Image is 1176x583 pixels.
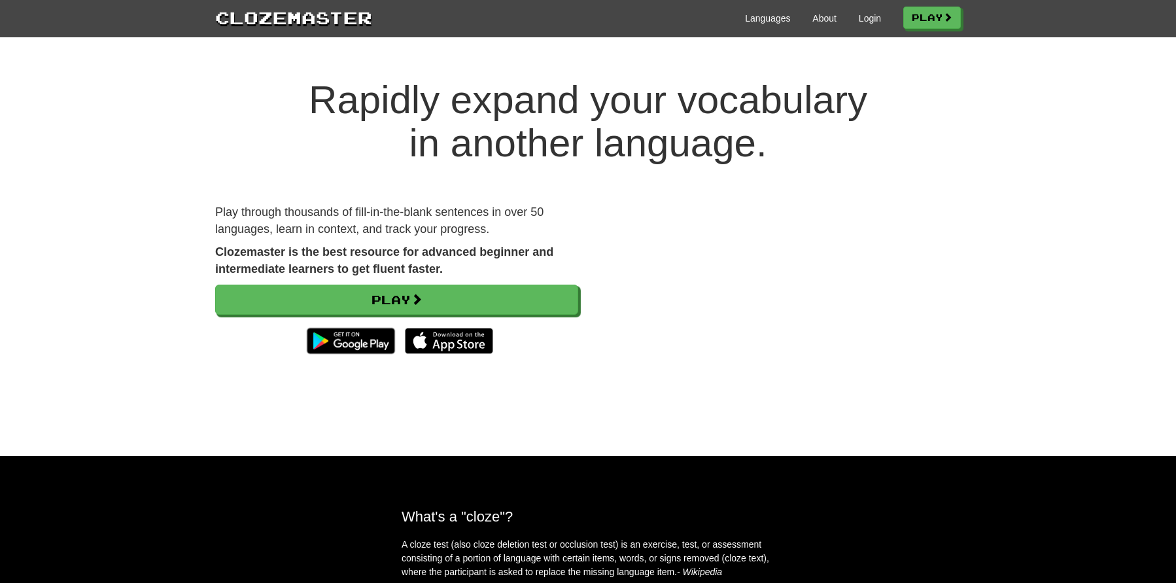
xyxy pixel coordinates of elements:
[215,5,372,29] a: Clozemaster
[812,12,837,25] a: About
[215,204,578,238] p: Play through thousands of fill-in-the-blank sentences in over 50 languages, learn in context, and...
[677,567,722,577] em: - Wikipedia
[215,245,553,275] strong: Clozemaster is the best resource for advanced beginner and intermediate learners to get fluent fa...
[300,321,402,361] img: Get it on Google Play
[215,285,578,315] a: Play
[745,12,790,25] a: Languages
[859,12,881,25] a: Login
[405,328,493,354] img: Download_on_the_App_Store_Badge_US-UK_135x40-25178aeef6eb6b83b96f5f2d004eda3bffbb37122de64afbaef7...
[402,508,774,525] h2: What's a "cloze"?
[402,538,774,579] p: A cloze test (also cloze deletion test or occlusion test) is an exercise, test, or assessment con...
[903,7,961,29] a: Play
